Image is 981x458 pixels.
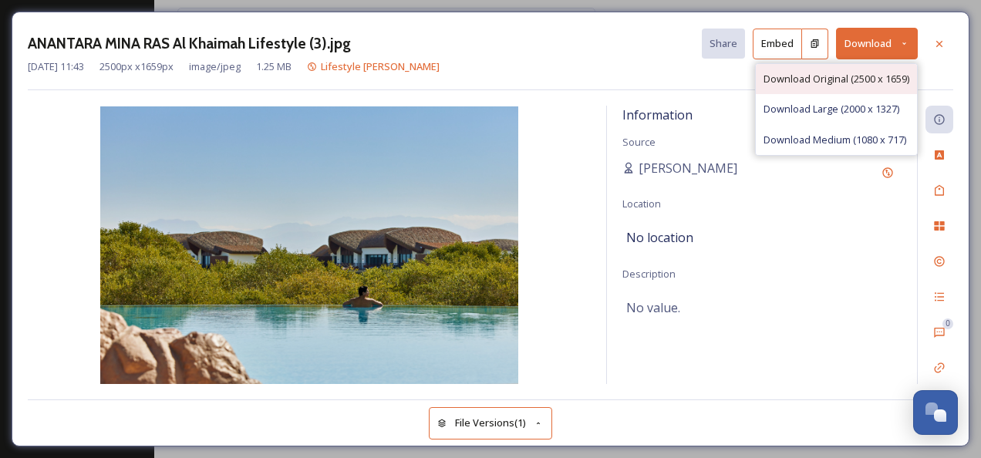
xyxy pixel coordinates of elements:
[99,59,174,74] span: 2500 px x 1659 px
[626,228,693,247] span: No location
[836,28,918,59] button: Download
[702,29,745,59] button: Share
[639,159,737,177] span: [PERSON_NAME]
[622,135,656,149] span: Source
[764,133,906,147] span: Download Medium (1080 x 717)
[429,407,552,439] button: File Versions(1)
[189,59,241,74] span: image/jpeg
[626,298,680,317] span: No value.
[764,72,909,86] span: Download Original (2500 x 1659)
[942,318,953,329] div: 0
[321,59,440,73] span: Lifestyle [PERSON_NAME]
[622,267,676,281] span: Description
[256,59,292,74] span: 1.25 MB
[28,59,84,74] span: [DATE] 11:43
[753,29,802,59] button: Embed
[764,102,899,116] span: Download Large (2000 x 1327)
[622,197,661,210] span: Location
[28,32,351,55] h3: ANANTARA MINA RAS Al Khaimah Lifestyle (3).jpg
[28,106,591,384] img: ANANTARA%20MINA%20RAS%20Al%20Khaimah%20Lifestyle%20(3).jpg
[622,106,693,123] span: Information
[913,390,958,435] button: Open Chat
